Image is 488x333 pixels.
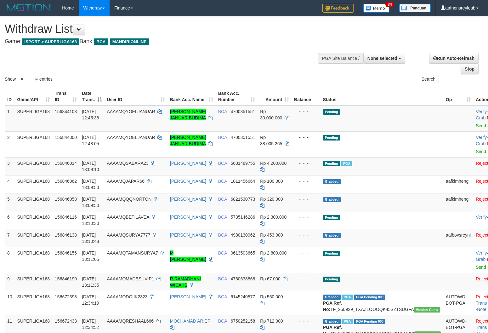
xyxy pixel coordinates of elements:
td: SUPERLIGA168 [15,229,53,247]
span: Pending [323,135,340,141]
td: SUPERLIGA168 [15,211,53,229]
span: MANDIRIONLINE [110,38,149,45]
img: MOTION_logo.png [5,3,53,13]
img: Button%20Memo.svg [363,4,390,13]
select: Showentries [16,75,39,84]
span: BCA [218,109,227,114]
span: BCA [218,233,227,238]
span: Copy 4760638868 to clipboard [230,276,255,281]
a: [PERSON_NAME] [170,179,206,184]
td: 6 [5,211,15,229]
span: Pending [323,251,340,256]
div: - - - [294,250,318,256]
th: Date Trans.: activate to sort column descending [79,88,104,106]
div: - - - [294,160,318,166]
a: [PERSON_NAME] [170,215,206,220]
button: None selected [363,53,405,64]
span: AAAAMQSURYA7777 [107,233,150,238]
span: Copy 4700351551 to clipboard [230,135,255,140]
span: Pending [323,109,340,115]
span: Rp 453.000 [260,233,283,238]
span: BCA [218,215,227,220]
a: Verify [476,109,487,114]
td: SUPERLIGA168 [15,273,53,291]
span: Copy 6821530773 to clipboard [230,197,255,202]
span: Rp 2.300.000 [260,215,287,220]
span: AAAAMQTAMANSURYA7 [107,250,158,255]
div: - - - [294,232,318,238]
span: 156846138 [55,233,77,238]
span: Rp 100.000 [260,179,283,184]
span: Copy 6750252158 to clipboard [230,319,255,324]
td: 9 [5,273,15,291]
td: SUPERLIGA168 [15,247,53,273]
span: Rp 4.200.000 [260,161,287,166]
span: [DATE] 12:45:38 [82,109,99,120]
label: Show entries [5,75,53,84]
span: AAAAMQJAPAR66 [107,179,145,184]
span: Pending [323,277,340,282]
span: None selected [367,56,397,61]
span: Rp 550.000 [260,294,283,299]
span: [DATE] 12:34:19 [82,294,99,306]
th: Amount: activate to sort column ascending [258,88,292,106]
span: Rp 2.800.000 [260,250,287,255]
span: Grabbed [323,233,341,238]
span: AAAAMQMADESUVIP1 [107,276,154,281]
span: Copy 5735146286 to clipboard [230,215,255,220]
span: [DATE] 13:10:48 [82,233,99,244]
a: [PERSON_NAME] JANUAR BUDIMA [170,135,206,146]
a: Verify [476,215,487,220]
th: Status [321,88,443,106]
td: TF_250929_TXAZLOOOQK45SZTSDGFA [321,291,443,315]
span: 156846062 [55,179,77,184]
span: Copy 4980130962 to clipboard [230,233,255,238]
th: ID [5,88,15,106]
a: [PERSON_NAME] JANUAR BUDIMA [170,109,206,120]
h1: Withdraw List [5,23,319,35]
span: PGA Pending [354,319,386,324]
span: Rp 38.005.265 [260,135,282,146]
label: Search: [422,75,483,84]
a: Run Auto-Refresh [429,53,479,64]
span: Grabbed [323,319,341,324]
span: BCA [218,319,227,324]
td: 7 [5,229,15,247]
td: 8 [5,247,15,273]
span: BCA [218,197,227,202]
a: Stop [461,64,479,74]
span: 156846058 [55,197,77,202]
a: [PERSON_NAME] [170,161,206,166]
img: panduan.png [399,4,431,12]
span: 156672433 [55,319,77,324]
span: Marked by aafsoycanthlai [341,161,352,166]
span: AAAAMQYOELJANUAR [107,109,155,114]
span: [DATE] 12:48:05 [82,135,99,146]
div: - - - [294,196,318,202]
td: aafbovsreyni [443,229,473,247]
th: Bank Acc. Name: activate to sort column ascending [167,88,216,106]
div: - - - [294,318,318,324]
span: Rp 320.000 [260,197,283,202]
span: BCA [218,179,227,184]
span: Copy 4700351551 to clipboard [230,109,255,114]
td: 5 [5,193,15,211]
th: Game/API: activate to sort column ascending [15,88,53,106]
span: [DATE] 13:11:05 [82,250,99,262]
a: [PERSON_NAME] [170,233,206,238]
span: BCA [218,250,227,255]
td: SUPERLIGA168 [15,193,53,211]
td: 3 [5,157,15,175]
td: SUPERLIGA168 [15,157,53,175]
td: 1 [5,106,15,132]
span: 34 [385,2,394,7]
td: AUTOWD-BOT-PGA [443,291,473,315]
span: 156844103 [55,109,77,114]
span: Marked by aafsoycanthlai [342,319,353,324]
div: - - - [294,108,318,115]
span: 156846190 [55,276,77,281]
span: AAAAMQQQNORTON [107,197,151,202]
span: AAAAMQRESHAAL666 [107,319,154,324]
span: AAAAMQBETILAVEA [107,215,149,220]
span: 156846116 [55,215,77,220]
